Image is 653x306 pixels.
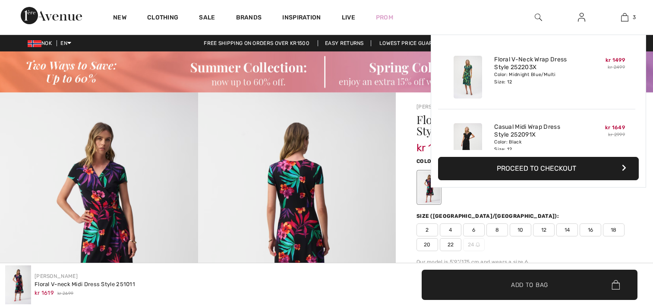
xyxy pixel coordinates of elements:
img: Bag.svg [612,280,620,290]
span: 3 [633,13,636,21]
a: Live [342,13,355,22]
a: Casual Midi Wrap Dress Style 252091X [494,123,579,139]
span: 4 [440,223,461,236]
span: 18 [603,223,625,236]
span: kr 1619 [416,133,449,154]
a: Brands [236,14,262,23]
a: Prom [376,13,393,22]
span: 16 [580,223,601,236]
span: 2 [416,223,438,236]
span: 14 [556,223,578,236]
a: Sale [199,14,215,23]
span: kr 1649 [605,124,625,131]
img: Casual Midi Wrap Dress Style 252091X [454,123,482,166]
a: Lowest Price Guarantee [372,40,456,46]
div: Size ([GEOGRAPHIC_DATA]/[GEOGRAPHIC_DATA]): [416,212,561,220]
div: Black/Multi [418,171,440,204]
span: Inspiration [282,14,321,23]
s: kr 2999 [608,132,625,137]
span: 24 [463,238,485,251]
div: Color: Black Size: 12 [494,139,579,153]
a: Easy Returns [318,40,371,46]
span: kr 1499 [606,57,625,63]
button: Proceed to Checkout [438,157,639,180]
a: Sign In [571,12,592,23]
span: kr 1619 [35,290,54,296]
span: 6 [463,223,485,236]
a: Free shipping on orders over kr1500 [197,40,316,46]
img: Floral V-Neck Wrap Dress Style 252203X [454,56,482,99]
img: Floral V-Neck Midi Dress Style 251011 [5,265,31,304]
span: Add to Bag [511,280,548,289]
span: Color: [416,158,437,164]
img: Norwegian Krone [28,40,41,47]
span: 20 [416,238,438,251]
img: 1ère Avenue [21,7,82,24]
div: Our model is 5'9"/175 cm and wears a size 6. [416,258,632,266]
a: [PERSON_NAME] [416,104,460,110]
span: 8 [486,223,508,236]
img: My Bag [621,12,628,22]
div: Color: Midnight Blue/Multi Size: 12 [494,71,579,85]
a: New [113,14,126,23]
img: My Info [578,12,585,22]
h1: Floral V-neck Midi Dress Style 251011 [416,114,596,137]
iframe: Opens a widget where you can find more information [598,241,644,263]
img: search the website [535,12,542,22]
a: [PERSON_NAME] [35,273,78,279]
span: EN [60,40,71,46]
span: 12 [533,223,555,236]
span: 10 [510,223,531,236]
span: NOK [28,40,55,46]
a: Floral V-Neck Wrap Dress Style 252203X [494,56,579,71]
button: Add to Bag [422,270,637,300]
a: Clothing [147,14,178,23]
s: kr 2499 [608,64,625,70]
div: Floral V-neck Midi Dress Style 251011 [35,280,135,289]
span: 22 [440,238,461,251]
img: ring-m.svg [476,242,480,247]
span: kr 2699 [57,290,73,297]
a: 3 [603,12,646,22]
